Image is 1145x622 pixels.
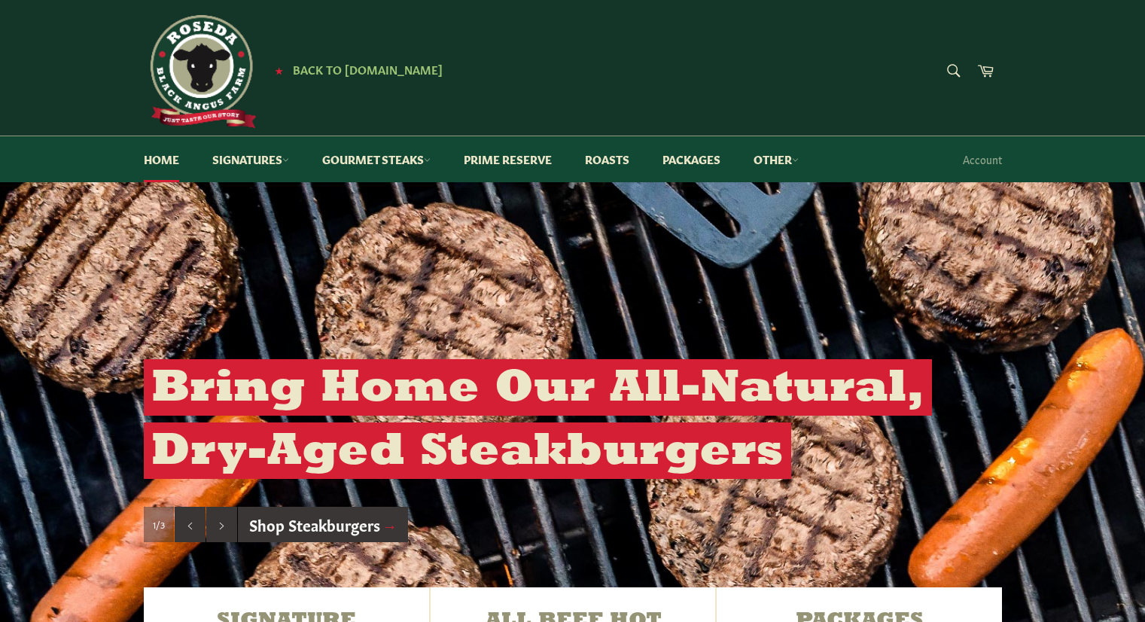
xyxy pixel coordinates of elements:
span: ★ [275,64,283,76]
a: Shop Steakburgers [238,507,409,543]
a: Roasts [570,136,644,182]
a: Signatures [197,136,304,182]
span: → [382,514,397,535]
span: 1/3 [153,518,165,531]
img: Roseda Beef [144,15,257,128]
a: ★ Back to [DOMAIN_NAME] [267,64,443,76]
button: Next slide [206,507,237,543]
span: Back to [DOMAIN_NAME] [293,61,443,77]
a: Packages [647,136,735,182]
h2: Bring Home Our All-Natural, Dry-Aged Steakburgers [144,359,932,479]
a: Home [129,136,194,182]
a: Prime Reserve [449,136,567,182]
div: Slide 1, current [144,507,174,543]
a: Gourmet Steaks [307,136,446,182]
a: Account [955,137,1009,181]
button: Previous slide [175,507,206,543]
a: Other [738,136,814,182]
